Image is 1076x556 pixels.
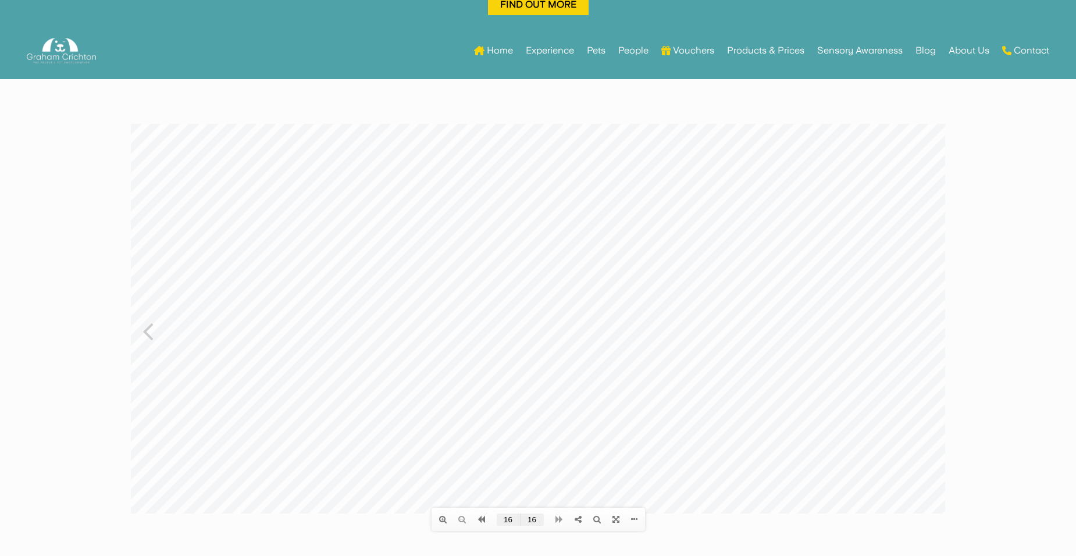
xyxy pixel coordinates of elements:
iframe: View [131,124,945,537]
a: Experience [526,28,574,73]
a: Pets [587,28,605,73]
input: 1 [390,390,413,402]
a: Sensory Awareness [817,28,903,73]
a: Home [474,28,513,73]
a: Contact [1002,28,1049,73]
i: More [500,391,507,400]
a: About Us [949,28,989,73]
i: Share [444,391,451,400]
a: People [618,28,649,73]
input: 1 [366,390,390,402]
i: Full screen [482,391,489,400]
i: Zoom in [308,391,316,400]
a: Vouchers [661,28,714,73]
i: Search [462,391,470,400]
img: Graham Crichton Photography Logo [27,35,95,67]
a: Products & Prices [727,28,804,73]
a: Blog [915,28,936,73]
i: Previous page [347,391,354,400]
